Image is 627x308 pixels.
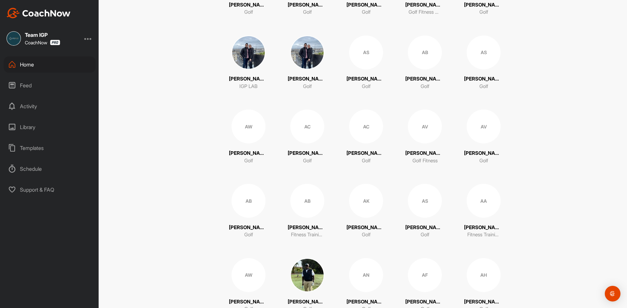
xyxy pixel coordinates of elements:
div: CoachNow [25,40,60,45]
p: [PERSON_NAME] [464,1,503,9]
p: [PERSON_NAME] [288,150,327,157]
p: [PERSON_NAME] [405,224,444,231]
div: Open Intercom Messenger [605,286,620,301]
div: AB [232,184,265,218]
div: Schedule [4,161,96,177]
div: AB [290,184,324,218]
div: Home [4,56,96,73]
div: AH [467,258,501,292]
a: AK[PERSON_NAME]Golf [346,184,386,239]
a: AC[PERSON_NAME]Golf [288,110,327,164]
p: [PERSON_NAME] [405,1,444,9]
p: [PERSON_NAME] [229,1,268,9]
a: AW[PERSON_NAME]Golf [229,110,268,164]
img: square_9f93f7697f7b29552b29e1fde1a77364.jpg [7,31,21,46]
div: AB [408,36,442,69]
div: AC [290,110,324,143]
div: Feed [4,77,96,94]
div: AS [467,36,501,69]
p: [PERSON_NAME] [346,1,386,9]
p: Golf [479,157,488,165]
p: [PERSON_NAME] [346,150,386,157]
p: Golf [244,157,253,165]
div: Activity [4,98,96,114]
p: Golf Fitness [412,157,438,165]
p: Fitness Training [467,231,500,239]
div: Templates [4,140,96,156]
p: [PERSON_NAME] [405,150,444,157]
div: AV [408,110,442,143]
p: Golf [421,231,429,239]
p: [PERSON_NAME] [229,75,268,83]
div: Library [4,119,96,135]
p: [PERSON_NAME] [405,75,444,83]
div: AS [349,36,383,69]
a: AS[PERSON_NAME]Golf [405,184,444,239]
p: [PERSON_NAME] [464,150,503,157]
a: AC[PERSON_NAME]Golf [346,110,386,164]
p: Golf [362,157,371,165]
a: AV[PERSON_NAME]Golf [464,110,503,164]
a: AB[PERSON_NAME]Golf [405,36,444,90]
img: CoachNow Pro [50,40,60,45]
p: Fitness Training [291,231,324,239]
p: Golf [244,231,253,239]
p: [PERSON_NAME] [464,75,503,83]
img: square_e0e789422dce9d0ab134a66d997459c5.jpg [232,36,265,69]
a: AS[PERSON_NAME]Golf [464,36,503,90]
p: Golf [303,8,312,16]
img: CoachNow [7,8,71,18]
a: AB[PERSON_NAME]Golf [229,184,268,239]
div: AA [467,184,501,218]
div: Support & FAQ [4,182,96,198]
p: Golf [479,83,488,90]
p: [PERSON_NAME] [229,224,268,231]
div: AS [408,184,442,218]
a: [PERSON_NAME]Golf [288,36,327,90]
p: [PERSON_NAME] [346,298,386,306]
p: [PERSON_NAME] [405,298,444,306]
div: AW [232,258,265,292]
p: [PERSON_NAME] [288,224,327,231]
p: Golf Fitness + Biomechanics [409,8,441,16]
div: AK [349,184,383,218]
a: [PERSON_NAME]IGP LAB [229,36,268,90]
p: IGP LAB [239,83,258,90]
p: [PERSON_NAME] [464,298,503,306]
p: Golf [244,8,253,16]
a: AS[PERSON_NAME]Golf [346,36,386,90]
p: Golf [303,157,312,165]
a: AA[PERSON_NAME]Fitness Training [464,184,503,239]
a: AB[PERSON_NAME]Fitness Training [288,184,327,239]
p: [PERSON_NAME] [229,298,268,306]
p: Golf [362,8,371,16]
p: Golf [303,83,312,90]
img: square_cc913d955958f43b3dc26407726e71a2.jpg [290,258,324,292]
p: [PERSON_NAME] [288,75,327,83]
p: Golf [479,8,488,16]
p: Golf [362,83,371,90]
p: [PERSON_NAME] [229,150,268,157]
div: AF [408,258,442,292]
img: square_e0e789422dce9d0ab134a66d997459c5.jpg [290,36,324,69]
p: Golf [421,83,429,90]
p: [PERSON_NAME] [464,224,503,231]
div: AN [349,258,383,292]
a: AV[PERSON_NAME]Golf Fitness [405,110,444,164]
div: Team IGP [25,32,60,37]
div: AW [232,110,265,143]
p: Golf [362,231,371,239]
p: [PERSON_NAME] [288,1,327,9]
div: AV [467,110,501,143]
p: [PERSON_NAME] [346,75,386,83]
p: [PERSON_NAME] [346,224,386,231]
div: AC [349,110,383,143]
p: [PERSON_NAME] [288,298,327,306]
